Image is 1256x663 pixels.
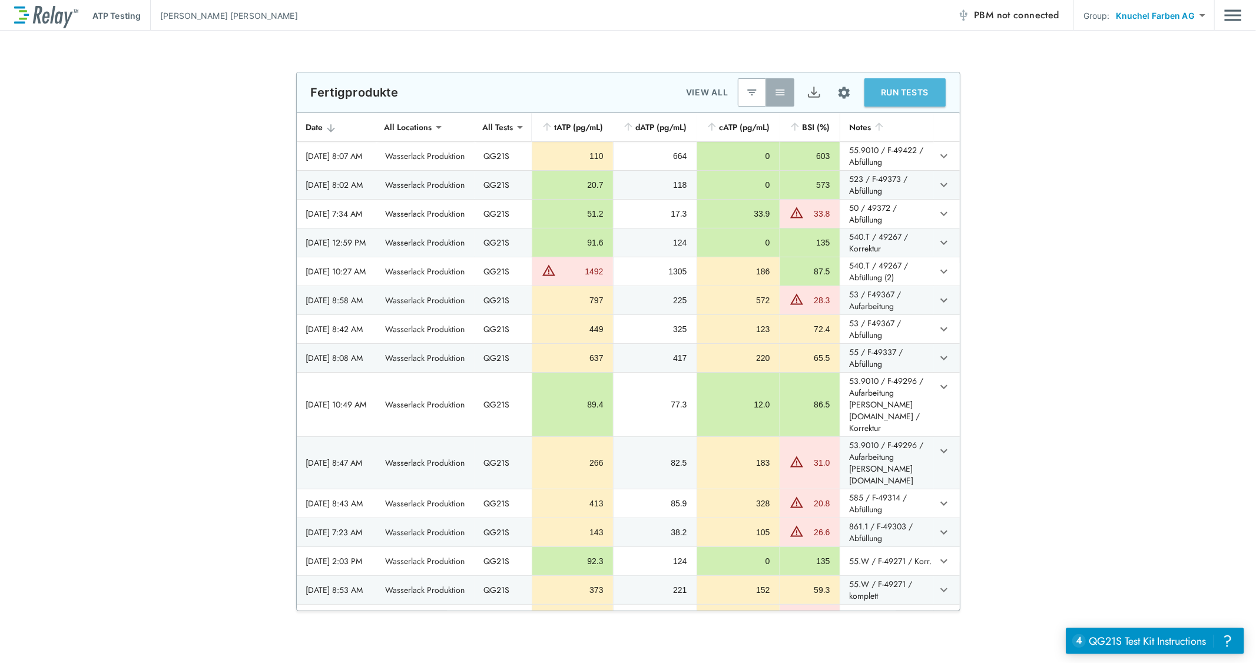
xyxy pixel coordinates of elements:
td: Wasserlack Produktion [376,344,475,372]
table: sticky table [297,113,960,634]
button: expand row [934,580,954,600]
td: 540.T / 49267 / Korrektur [840,228,934,257]
td: Wasserlack Produktion [376,373,475,436]
iframe: Resource center [1066,628,1244,654]
td: 55 / F-49337 / Abfüllung [840,344,934,372]
div: [DATE] 8:58 AM [306,294,367,306]
div: 413 [542,498,604,509]
td: 53 / F49367 / Aufarbeitung [840,286,934,314]
div: 12.0 [707,399,770,410]
div: 603 [790,150,830,162]
div: 38.2 [623,526,687,538]
div: [DATE] 7:23 AM [306,526,367,538]
div: 91.6 [542,237,604,248]
td: Wasserlack Produktion [376,547,475,575]
td: QG21S [475,200,532,228]
div: 28.3 [807,294,830,306]
img: Warning [790,524,804,538]
div: 373 [542,584,604,596]
div: 135 [790,555,830,567]
td: Wasserlack Produktion [376,200,475,228]
td: QG21S [475,489,532,518]
div: 0 [707,237,770,248]
div: 124 [623,237,687,248]
img: Warning [790,495,804,509]
td: 523 / F-49373 / Abfüllung [840,171,934,199]
td: QG21S [475,576,532,604]
div: 637 [542,352,604,364]
td: Wasserlack Produktion [376,142,475,170]
img: Latest [746,87,758,98]
button: Main menu [1224,4,1242,26]
button: expand row [934,261,954,281]
div: 417 [623,352,687,364]
div: 328 [707,498,770,509]
td: 53.9010 / F-49296 / Aufarbeitung [PERSON_NAME][DOMAIN_NAME] [840,437,934,489]
div: [DATE] 2:03 PM [306,555,367,567]
div: 26.6 [807,526,830,538]
div: 797 [542,294,604,306]
p: ATP Testing [92,9,141,22]
td: QG21S [475,373,532,436]
div: 1492 [559,266,604,277]
td: QG21S [475,257,532,286]
img: Warning [790,292,804,306]
span: not connected [997,8,1059,22]
button: expand row [934,522,954,542]
button: expand row [934,290,954,310]
p: VIEW ALL [686,85,728,100]
div: 1305 [623,266,687,277]
td: Wasserlack Produktion [376,605,475,633]
td: 585 / F-49314 / Abfüllung [840,489,934,518]
div: 572 [707,294,770,306]
td: Wasserlack Produktion [376,286,475,314]
td: Wasserlack Produktion [376,576,475,604]
td: 861.1 / F-49303 / Abfüllung [840,518,934,546]
button: Export [800,78,829,107]
p: Fertigprodukte [311,85,399,100]
td: Wasserlack Produktion [376,518,475,546]
div: 82.5 [623,457,687,469]
div: 85.9 [623,498,687,509]
div: 0 [707,555,770,567]
div: dATP (pg/mL) [622,120,687,134]
button: expand row [934,319,954,339]
span: PBM [974,7,1059,24]
button: expand row [934,146,954,166]
button: RUN TESTS [864,78,946,107]
div: [DATE] 8:47 AM [306,457,367,469]
td: QG21S [475,518,532,546]
img: Offline Icon [957,9,969,21]
td: QG21S [475,437,532,489]
button: expand row [934,493,954,513]
img: LuminUltra Relay [14,3,78,28]
div: 20.7 [542,179,604,191]
div: 221 [623,584,687,596]
div: 51.2 [542,208,604,220]
button: expand row [934,551,954,571]
div: 186 [707,266,770,277]
td: 55.W / F-49271 / Korr. [840,547,934,575]
div: 325 [623,323,687,335]
button: expand row [934,609,954,629]
div: [DATE] 8:07 AM [306,150,367,162]
td: QG21S [475,286,532,314]
div: 87.5 [790,266,830,277]
td: QG21S [475,605,532,633]
div: 152 [707,584,770,596]
td: 540.T / 49267 / Abfüllung (2) [840,257,934,286]
td: Wasserlack Produktion [376,489,475,518]
div: [DATE] 8:02 AM [306,179,367,191]
div: 449 [542,323,604,335]
td: QG21S [475,344,532,372]
div: 89.4 [542,399,604,410]
div: All Locations [376,115,440,139]
div: 110 [542,150,604,162]
img: View All [774,87,786,98]
img: Warning [790,205,804,220]
div: 77.3 [623,399,687,410]
div: 72.4 [790,323,830,335]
